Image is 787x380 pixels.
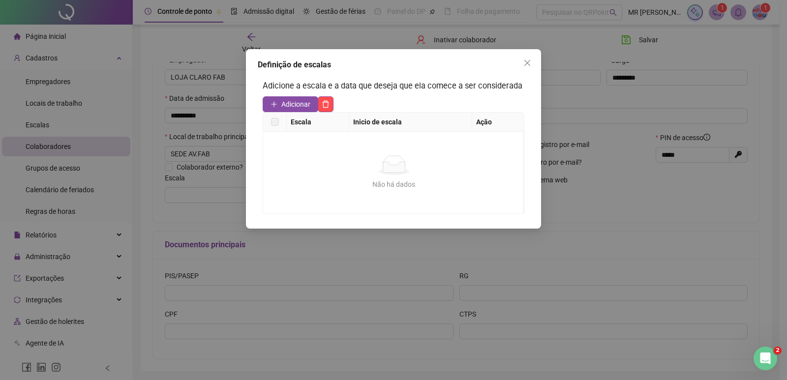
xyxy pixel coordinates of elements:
th: Ação [472,113,524,132]
button: Adicionar [263,96,318,112]
div: Definição de escalas [258,59,529,71]
span: delete [322,100,330,108]
iframe: Intercom live chat [754,347,777,370]
span: Adicionar [281,99,310,110]
th: Inicio de escala [349,113,472,132]
div: Não há dados [275,179,513,190]
th: Escala [287,113,349,132]
span: close [523,59,531,67]
h3: Adicione a escala e a data que deseja que ela comece a ser considerada [263,80,524,92]
span: plus [271,101,277,108]
span: 2 [774,347,782,354]
button: Close [519,55,535,71]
